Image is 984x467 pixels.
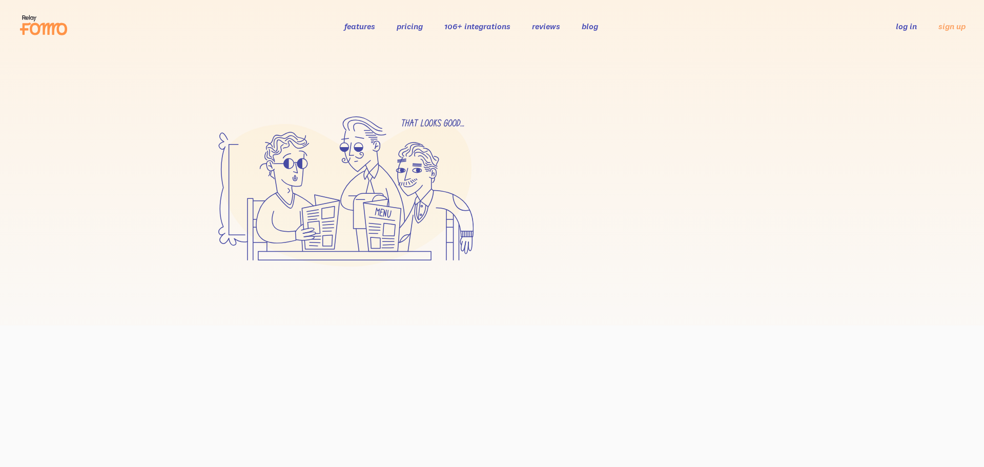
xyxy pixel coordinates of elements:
a: features [344,21,375,31]
a: reviews [532,21,560,31]
a: blog [582,21,598,31]
a: 106+ integrations [444,21,510,31]
a: pricing [397,21,423,31]
a: sign up [938,21,966,32]
a: log in [896,21,917,31]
